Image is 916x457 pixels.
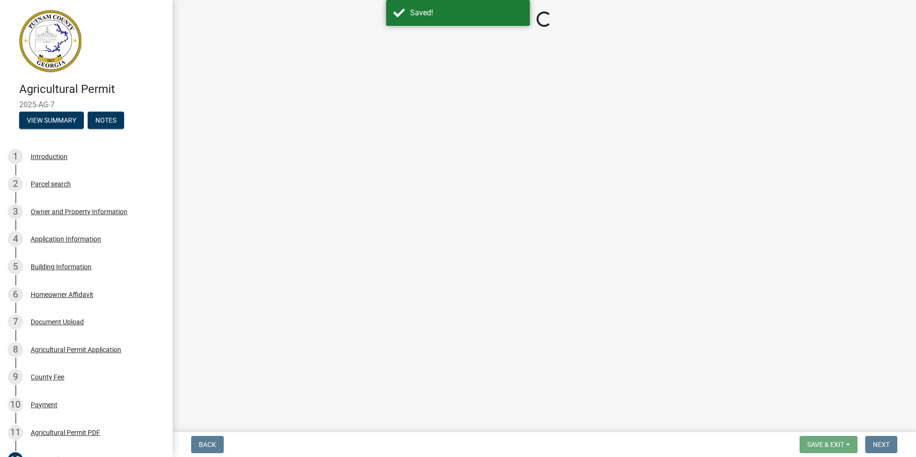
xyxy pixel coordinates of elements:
[19,112,84,129] button: View Summary
[31,208,127,215] div: Owner and Property Information
[8,342,23,357] div: 8
[31,263,92,270] div: Building Information
[19,10,81,72] img: Putnam County, Georgia
[31,401,57,408] div: Payment
[8,397,23,412] div: 10
[19,82,165,96] h4: Agricultural Permit
[8,149,23,164] div: 1
[8,231,23,247] div: 4
[8,259,23,274] div: 5
[800,436,858,453] button: Save & Exit
[19,117,84,125] wm-modal-confirm: Summary
[8,287,23,302] div: 6
[31,346,121,353] div: Agricultural Permit Application
[191,436,224,453] button: Back
[19,100,153,109] span: 2025-AG-7
[410,7,523,19] div: Saved!
[8,425,23,440] div: 11
[199,441,216,448] span: Back
[807,441,844,448] span: Save & Exit
[873,441,890,448] span: Next
[31,319,84,325] div: Document Upload
[31,236,101,242] div: Application Information
[88,112,124,129] button: Notes
[31,181,71,187] div: Parcel search
[31,374,64,380] div: County Fee
[8,176,23,192] div: 2
[865,436,897,453] button: Next
[8,204,23,219] div: 3
[8,369,23,385] div: 9
[31,291,93,298] div: Homeowner Affidavit
[8,314,23,330] div: 7
[31,429,100,436] div: Agricultural Permit PDF
[88,117,124,125] wm-modal-confirm: Notes
[31,153,68,160] div: Introduction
